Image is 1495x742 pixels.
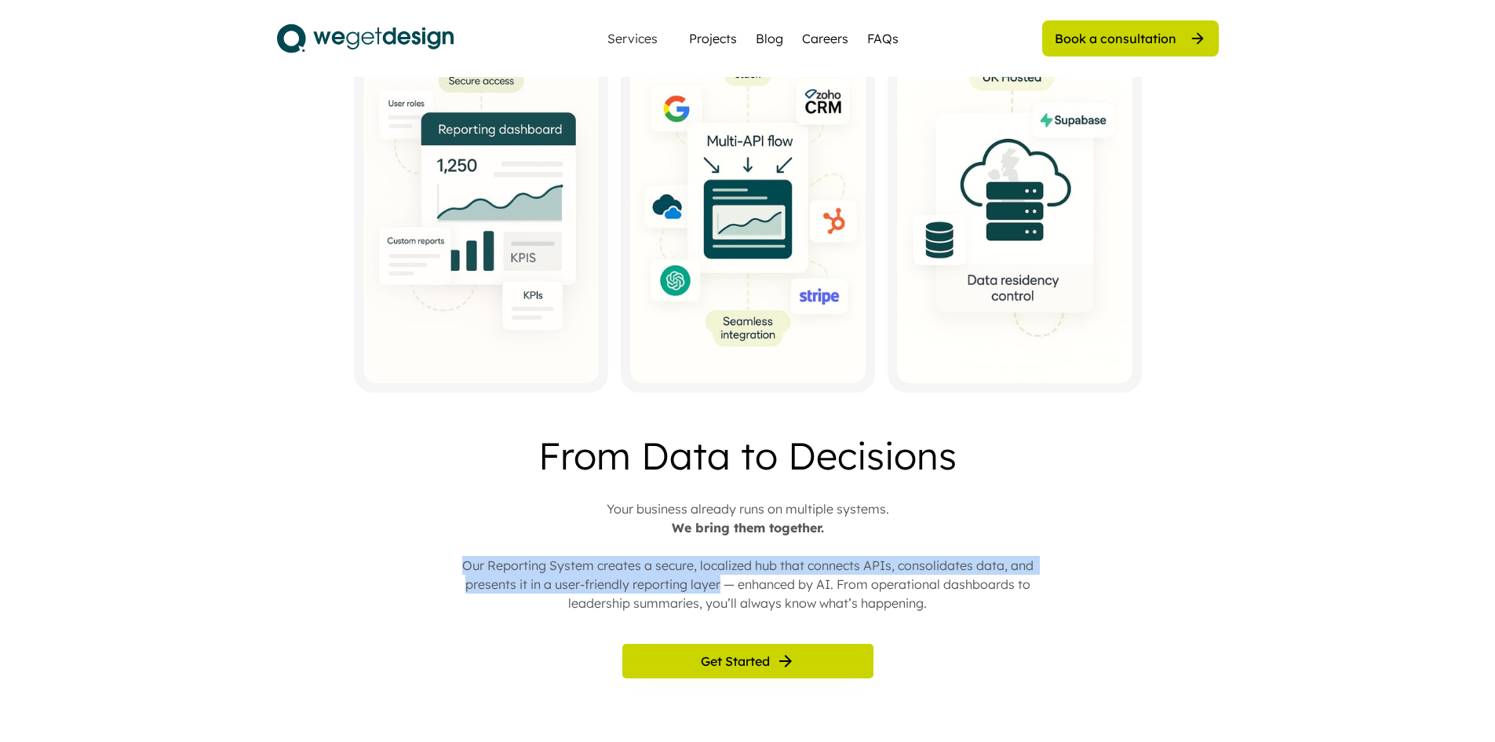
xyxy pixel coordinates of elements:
[277,19,454,58] img: logo.svg
[630,30,866,383] img: Intgeration.png
[802,29,848,48] a: Careers
[453,499,1043,612] div: Your business already runs on multiple systems. Our Reporting System creates a secure, localized ...
[897,30,1132,383] img: Data%20Residency.png
[867,29,899,48] a: FAQs
[701,655,770,667] span: Get Started
[1055,30,1176,47] div: Book a consultation
[472,437,1024,474] div: From Data to Decisions
[689,29,737,48] a: Projects
[622,644,873,678] button: Get Started
[756,29,783,48] a: Blog
[601,32,664,45] div: Services
[363,30,599,383] img: Custom%20Reports.png
[672,520,824,535] strong: We bring them together.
